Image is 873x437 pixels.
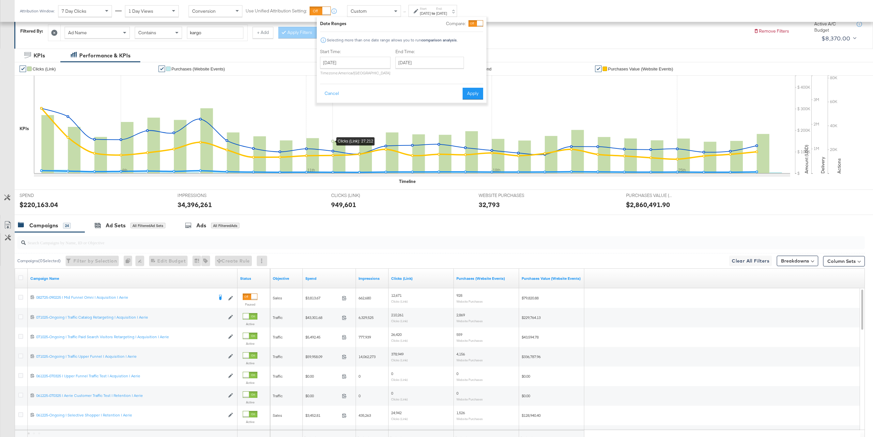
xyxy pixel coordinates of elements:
div: Timeline [399,178,416,185]
div: Date Ranges [320,21,346,27]
label: Active [243,341,257,346]
span: 12,671 [391,293,402,298]
span: CLICKS (LINK) [331,192,380,199]
label: End: [436,7,447,11]
label: End Time: [395,49,467,55]
sub: Clicks (Link) [391,319,408,323]
span: 14,062,273 [359,354,375,359]
a: Your campaign name. [30,276,235,281]
span: ↑ [402,11,408,13]
strong: to [431,11,436,16]
span: Sales [273,413,282,418]
div: $220,163.04 [20,200,58,209]
span: 1 Day Views [129,8,153,14]
div: 071025-Ongoing | Traffic Paid Search Visitors Retargeting | Acquisition | Aerie [36,334,225,339]
span: $229,764.13 [522,315,541,320]
label: Use Unified Attribution Setting: [246,8,307,14]
div: 32,793 [479,200,500,209]
sub: Website Purchases [456,397,483,401]
span: Traffic [273,393,283,398]
div: All Filtered Ad Sets [130,223,165,229]
span: $59,958.09 [305,354,339,359]
label: Paused [243,302,257,307]
sub: Clicks (Link) [391,378,408,382]
span: 210,261 [391,312,404,317]
span: 0 [359,374,360,379]
span: 0 [456,391,458,396]
div: Performance & KPIs [79,52,130,59]
a: ✔ [159,66,165,72]
div: $2,860,491.90 [626,200,670,209]
div: 061225-070325 | Aerie Customer Traffic Test | Retention | Aerie [36,393,225,398]
span: Ad Name [68,30,87,36]
span: 2,869 [456,312,465,317]
sub: Website Purchases [456,378,483,382]
div: Campaigns ( 0 Selected) [17,258,61,264]
span: 6,329,525 [359,315,374,320]
span: IMPRESSIONS [177,192,226,199]
div: $8,370.00 [821,34,850,43]
span: 0 [456,371,458,376]
span: 0 [359,393,360,398]
span: $43,594.78 [522,335,539,339]
button: $8,370.00 [819,33,858,44]
span: $3,452.81 [305,413,339,418]
p: Timezone: America/[GEOGRAPHIC_DATA] [320,70,391,75]
input: Search Campaigns by Name, ID or Objective [26,234,785,246]
div: 082725-090225 | Mid Funnel Omni | Acquisition | Aerie [36,295,213,300]
a: 061225-070325 | Aerie Customer Traffic Test | Retention | Aerie [36,393,225,399]
strong: comparison analysis [421,38,457,42]
span: $0.00 [305,393,339,398]
span: 662,680 [359,295,371,300]
sub: Clicks (Link) [391,417,408,421]
div: 0 [124,256,135,266]
button: Breakdowns [777,256,818,266]
span: $128,940.40 [522,413,541,418]
span: Contains [138,30,156,36]
div: Selecting more than one date range allows you to run . [327,38,458,42]
span: 7 Day Clicks [62,8,86,14]
label: Active [243,381,257,385]
span: Traffic [273,354,283,359]
a: 071025-Ongoing | Traffic Upper Funnel | Acquisition | Aerie [36,354,225,359]
a: Shows the current state of your Ad Campaign. [240,276,268,281]
sub: Clicks (Link) [391,339,408,342]
button: Column Sets [823,256,865,266]
sub: Clicks (Link) [391,397,408,401]
span: 1,526 [456,410,465,415]
button: Cancel [320,88,344,99]
text: Amount (USD) [804,145,809,173]
sub: Website Purchases [456,358,483,362]
div: 24 [63,223,71,229]
span: $336,787.96 [522,354,541,359]
label: Active [243,420,257,424]
a: The total amount spent to date. [305,276,353,281]
span: Clicks (Link) [33,67,56,71]
span: Custom [351,8,367,14]
button: Clear All Filters [729,256,772,266]
span: Traffic [273,374,283,379]
button: + Add [253,27,273,38]
sub: Clicks (Link) [391,358,408,362]
span: 24,942 [391,410,402,415]
sub: Website Purchases [456,339,483,342]
a: The total value of the purchase actions tracked by your Custom Audience pixel on your website aft... [522,276,582,281]
a: 061225-Ongoing | Selective Shopper | Retention | Aerie [36,413,225,418]
div: Campaigns [29,222,58,229]
span: $0.00 [522,374,530,379]
label: Active [243,361,257,365]
sub: Clicks (Link) [391,299,408,303]
button: Remove Filters [754,28,789,34]
div: 061225-070325 | Upper Funnel Traffic Test | Acquistion | Aerie [36,373,225,379]
span: Traffic [273,315,283,320]
a: 071025-Ongoing | Traffic Catalog Retargeting | Acquisition | Aerie [36,315,225,320]
a: 082725-090225 | Mid Funnel Omni | Acquisition | Aerie [36,295,213,301]
span: Conversion [192,8,216,14]
a: Your campaign's objective. [273,276,300,281]
span: Purchases Value (Website Events) [608,67,673,71]
div: [DATE] [420,11,431,16]
span: $0.00 [522,393,530,398]
label: Active [243,400,257,404]
span: 559 [456,332,462,337]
